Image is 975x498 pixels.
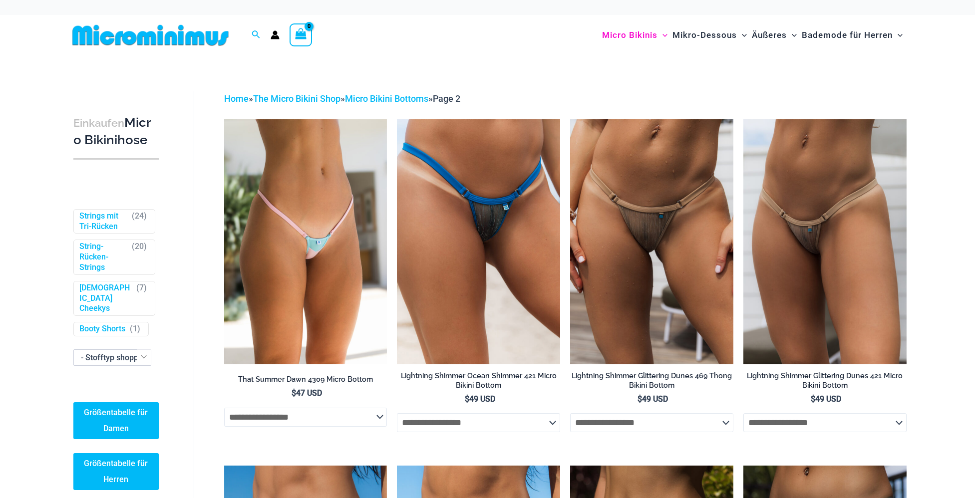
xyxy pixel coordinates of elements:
[79,283,132,314] a: [DEMOGRAPHIC_DATA] Cheekys
[135,211,144,221] span: 24
[598,18,907,52] nav: Seitennavigation
[752,30,787,40] font: Äußeres
[130,324,140,334] span: ( )
[290,23,313,46] a: Warenkorb anzeigen, leer
[136,283,147,314] span: ( )
[737,22,747,48] span: Menü umschalten
[73,349,151,366] span: - Stofftyp shoppen
[602,30,657,40] font: Micro Bikinis
[133,324,137,333] span: 1
[743,119,907,364] img: Lightning Shimmer Glittering Dunes 421 Micro 01
[79,211,127,232] a: Strings mit Tri-Rücken
[811,394,815,404] span: $
[345,93,428,104] a: Micro Bikini Bottoms
[73,117,124,129] span: Einkaufen
[802,30,893,40] font: Bademode für Herren
[271,30,280,39] a: Link zum Kontosymbol
[252,29,261,41] a: Link zum Suchsymbol
[570,371,733,394] a: Lightning Shimmer Glittering Dunes 469 Thong Bikini Bottom
[465,394,495,404] bdi: 49 USD
[79,242,127,272] a: String-Rücken-Strings
[743,371,907,394] a: Lightning Shimmer Glittering Dunes 421 Micro Bikini Bottom
[132,211,147,232] span: ( )
[224,119,387,364] img: That Summer Dawn 4309 Micro 02
[224,93,460,104] span: » » »
[570,119,733,364] img: Lightning Shimmer Glittering Dunes 469 Thong 01
[292,388,322,398] bdi: 47 USD
[73,114,159,149] h3: Micro Bikinihose
[465,394,469,404] span: $
[743,371,907,390] h2: Lightning Shimmer Glittering Dunes 421 Micro Bikini Bottom
[787,22,797,48] span: Menü umschalten
[749,20,799,50] a: ÄußeresMenu ToggleMenü umschalten
[139,283,144,292] span: 7
[79,324,125,334] a: Booty Shorts
[135,242,144,251] span: 20
[570,119,733,364] a: Lightning Shimmer Glittering Dunes 469 Thong 01Lightning Shimmer Glittering Dunes 317 Tri Top 469...
[600,20,670,50] a: Micro BikinisMenu ToggleMenü umschalten
[68,24,233,46] img: MM SHOP LOGO FLACH
[73,402,159,439] a: Größentabelle für Damen
[397,371,560,390] h2: Lightning Shimmer Ocean Shimmer 421 Micro Bikini Bottom
[397,119,560,364] a: Lightning Shimmer Ocean Shimmer 421 Micro 01Lightning Shimmer Ocean Shimmer 421 Micro 02Lightning...
[224,119,387,364] a: That Summer Dawn 4309 Micro 02That Summer Dawn 4309 Micro 01That Summer Dawn 4309 Micro 01
[743,119,907,364] a: Lightning Shimmer Glittering Dunes 421 Micro 01Lightning Shimmer Glittering Dunes 317 Tri Top 421...
[224,375,387,388] a: That Summer Dawn 4309 Micro Bottom
[224,375,387,384] h2: That Summer Dawn 4309 Micro Bottom
[638,394,642,404] span: $
[638,394,668,404] bdi: 49 USD
[670,20,749,50] a: Mikro-DessousMenu ToggleMenü umschalten
[253,93,340,104] a: The Micro Bikini Shop
[397,371,560,394] a: Lightning Shimmer Ocean Shimmer 421 Micro Bikini Bottom
[893,22,903,48] span: Menü umschalten
[73,453,159,490] a: Größentabelle für Herren
[433,93,460,104] span: Page 2
[132,242,147,272] span: ( )
[224,93,249,104] a: Home
[397,119,560,364] img: Lightning Shimmer Ocean Shimmer 421 Micro 01
[811,394,841,404] bdi: 49 USD
[570,371,733,390] h2: Lightning Shimmer Glittering Dunes 469 Thong Bikini Bottom
[672,30,737,40] font: Mikro-Dessous
[74,350,151,365] span: - Stofftyp shoppen
[81,353,147,362] span: - Stofftyp shoppen
[799,20,905,50] a: Bademode für HerrenMenu ToggleMenü umschalten
[292,388,296,398] span: $
[657,22,667,48] span: Menü umschalten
